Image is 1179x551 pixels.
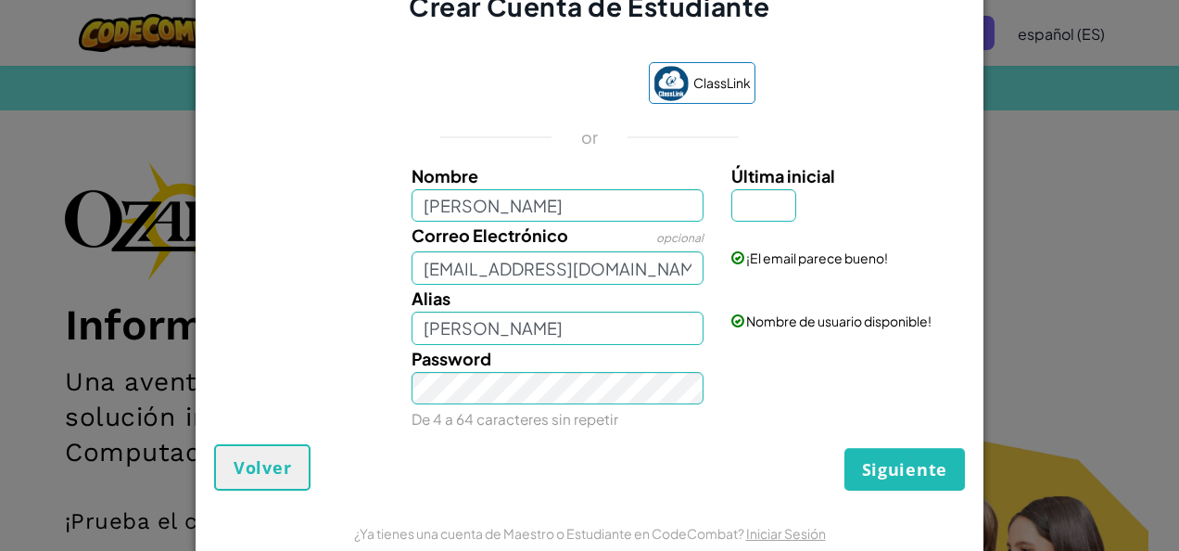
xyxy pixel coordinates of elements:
span: Alias [412,288,450,309]
small: De 4 a 64 caracteres sin repetir [412,410,618,428]
span: Volver [234,456,291,479]
button: Siguiente [844,448,965,491]
span: Siguiente [862,458,947,481]
span: Última inicial [731,165,835,186]
span: Nombre de usuario disponible! [746,313,932,329]
p: or [581,126,599,148]
iframe: Botón Iniciar sesión con Google [414,64,640,105]
span: Correo Electrónico [412,224,568,246]
span: Password [412,348,491,369]
img: classlink-logo-small.png [653,66,689,101]
button: Volver [214,444,311,491]
span: opcional [656,231,704,245]
span: ¡El email parece bueno! [746,250,888,266]
span: ClassLink [693,70,751,96]
span: ¿Ya tienes una cuenta de Maestro o Estudiante en CodeCombat? [354,525,746,542]
a: Iniciar Sesión [746,525,826,542]
span: Nombre [412,165,478,186]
